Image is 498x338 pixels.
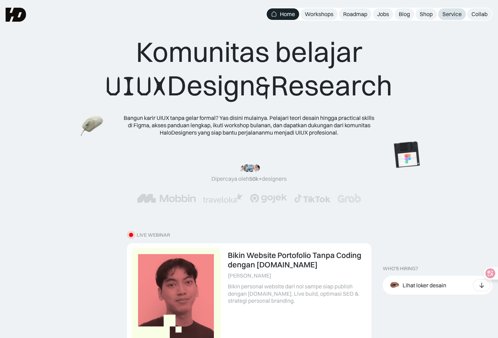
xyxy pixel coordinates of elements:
[395,8,414,20] a: Blog
[343,10,367,18] div: Roadmap
[106,35,392,103] div: Komunitas belajar Design Research
[123,114,375,136] div: Bangun karir UIUX tanpa gelar formal? Yas disini mulainya. Pelajari teori desain hingga practical...
[373,8,393,20] a: Jobs
[471,10,488,18] div: Collab
[442,10,462,18] div: Service
[399,10,410,18] div: Blog
[211,175,287,182] div: Dipercaya oleh designers
[339,8,371,20] a: Roadmap
[420,10,433,18] div: Shop
[467,8,492,20] a: Collab
[305,10,333,18] div: Workshops
[438,8,466,20] a: Service
[403,282,446,289] div: Lihat loker desain
[416,8,437,20] a: Shop
[377,10,389,18] div: Jobs
[249,175,262,182] span: 50k+
[106,70,167,103] span: UIUX
[280,10,295,18] div: Home
[267,8,299,20] a: Home
[255,70,271,103] span: &
[137,232,170,238] div: LIVE WEBINAR
[301,8,338,20] a: Workshops
[383,266,418,272] div: WHO’S HIRING?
